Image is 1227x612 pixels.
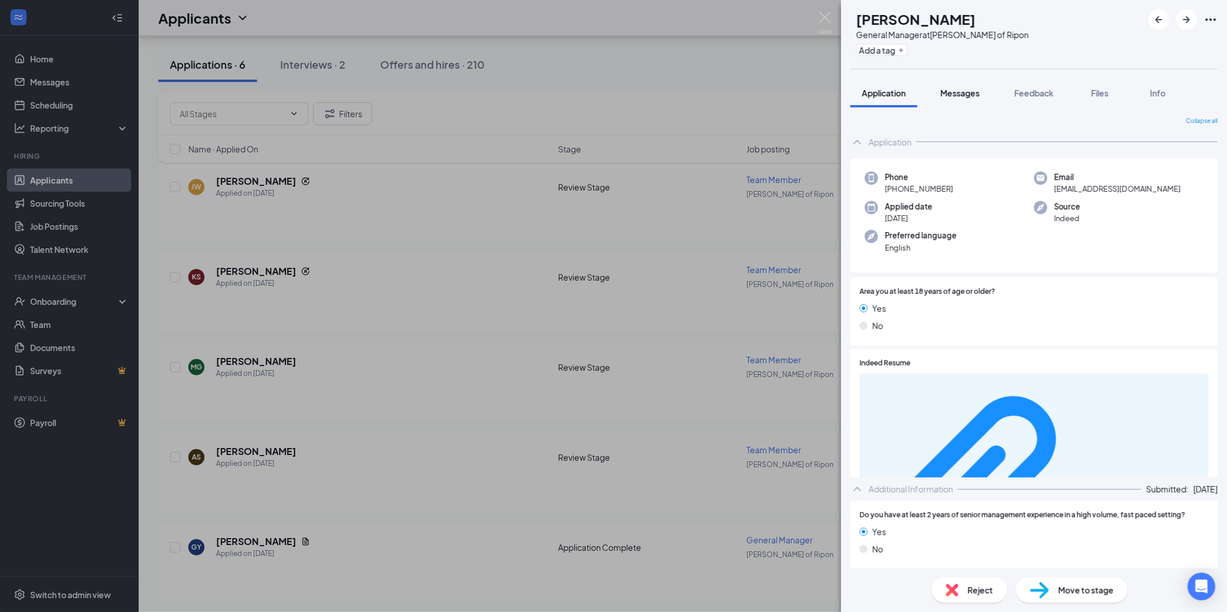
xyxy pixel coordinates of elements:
span: Area you at least 18 years of age or older? [860,286,995,297]
span: Do you have at least 2 years of senior management experience in a high volume, fast paced setting? [860,510,1185,521]
svg: Plus [898,47,905,54]
button: ArrowRight [1176,9,1197,30]
span: Move to stage [1058,584,1114,596]
div: Open Intercom Messenger [1188,573,1215,600]
svg: Ellipses [1204,13,1218,27]
span: Yes [872,525,886,538]
button: PlusAdd a tag [856,44,908,56]
span: [DATE] [885,212,932,224]
a: Paperclip [867,379,1202,606]
span: Indeed [1054,212,1080,224]
span: Email [1054,171,1181,183]
span: Info [1150,88,1166,98]
span: Phone [885,171,953,183]
svg: ChevronUp [850,135,864,149]
span: No [872,319,883,332]
span: English [885,242,957,253]
div: Application [869,136,912,148]
span: Submitted: [1146,483,1189,495]
span: Messages [940,88,980,98]
svg: ArrowRight [1180,13,1193,27]
span: Applied date [885,201,932,212]
h1: [PERSON_NAME] [856,9,976,29]
span: [EMAIL_ADDRESS][DOMAIN_NAME] [1054,183,1181,195]
span: [PHONE_NUMBER] [885,183,953,195]
span: Reject [968,584,993,596]
svg: ChevronUp [850,482,864,496]
span: Source [1054,201,1080,212]
span: Feedback [1014,88,1054,98]
span: Yes [872,302,886,315]
span: [DATE] [1193,483,1218,495]
span: Preferred language [885,230,957,241]
span: Files [1091,88,1109,98]
button: ArrowLeftNew [1148,9,1169,30]
svg: ArrowLeftNew [1152,13,1166,27]
div: General Manager at [PERSON_NAME] of Ripon [856,29,1029,40]
span: No [872,543,883,555]
span: Collapse all [1186,117,1218,126]
span: Indeed Resume [860,358,910,369]
svg: Paperclip [867,379,1092,604]
div: Additional Information [869,483,953,495]
span: Application [862,88,906,98]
